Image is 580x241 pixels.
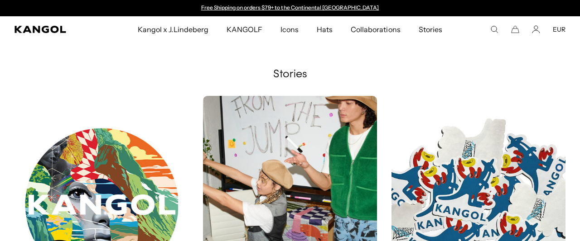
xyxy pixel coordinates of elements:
div: 1 of 2 [197,5,383,12]
summary: Search here [490,25,498,33]
a: Kangol x J.Lindeberg [129,16,217,43]
a: KANGOLF [217,16,271,43]
button: Cart [511,25,519,33]
a: Icons [271,16,308,43]
span: KANGOLF [227,16,262,43]
a: Account [532,25,540,33]
slideshow-component: Announcement bar [197,5,383,12]
span: Kangol x J.Lindeberg [138,16,208,43]
button: EUR [553,25,565,33]
span: Hats [317,16,333,43]
span: Collaborations [351,16,400,43]
span: Icons [280,16,299,43]
a: Collaborations [342,16,409,43]
a: Hats [308,16,342,43]
span: Stories [419,16,442,43]
a: Free Shipping on orders $79+ to the Continental [GEOGRAPHIC_DATA] [201,4,379,11]
a: Kangol [14,26,91,33]
a: Stories [410,16,451,43]
div: Announcement [197,5,383,12]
